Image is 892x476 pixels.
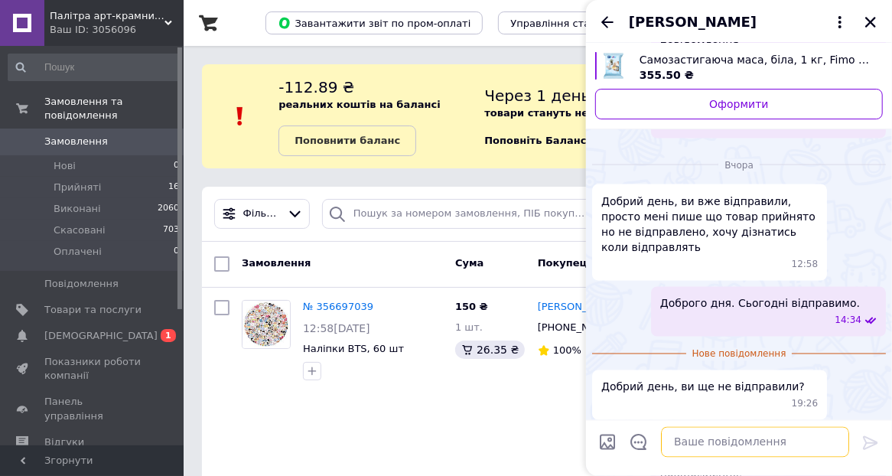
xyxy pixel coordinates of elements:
img: Фото товару [243,301,290,348]
span: 16 [168,181,179,194]
img: 6451696081_w640_h640_samozastigayucha-masa-bila.jpg [600,52,627,80]
div: [PHONE_NUMBER] [535,318,624,337]
span: 150 ₴ [455,301,488,312]
span: Добрий день, ви вже відправили, просто мені пише що товар прийнято но не відправлено, хочу дізнат... [601,194,818,255]
span: 14:34 11.08.2025 [835,315,861,328]
span: Скасовані [54,223,106,237]
span: [DEMOGRAPHIC_DATA] [44,329,158,343]
span: Доброго дня. Сьогодні відправимо. [660,296,860,311]
span: 0 [174,159,179,173]
span: Панель управління [44,395,142,422]
a: Поповнити баланс [278,126,416,156]
button: Назад [598,13,617,31]
span: 12:58 11.08.2025 [792,258,819,271]
span: Повідомлення [44,277,119,291]
button: Відкрити шаблони відповідей [629,432,649,452]
span: Управління статусами [510,18,627,29]
button: Завантажити звіт по пром-оплаті [265,11,483,34]
span: Нове повідомлення [686,348,793,361]
span: Товари та послуги [44,303,142,317]
span: 100% [553,344,581,356]
a: Переглянути товар [595,52,883,83]
b: Поповніть Баланс [484,135,586,146]
span: 19:26 11.08.2025 [792,398,819,411]
b: товари стануть неактивні [484,107,631,119]
span: Покупець [538,257,594,269]
span: 1 шт. [455,321,483,333]
a: Фото товару [242,300,291,349]
a: [PERSON_NAME] [538,300,620,315]
input: Пошук [8,54,181,81]
span: 1 [161,329,176,342]
span: Палітра арт-крамниця [50,9,164,23]
span: Вчора [718,159,760,172]
span: Замовлення [44,135,108,148]
span: Показники роботи компанії [44,355,142,383]
span: Самозастигаюча маса, біла, 1 кг, Fimo Air [640,52,871,67]
a: № 356697039 [303,301,373,312]
a: Оформити [595,89,883,119]
span: Завантажити звіт по пром-оплаті [278,16,470,30]
span: Прийняті [54,181,101,194]
img: :exclamation: [229,105,252,128]
button: Управління статусами [498,11,640,34]
span: Замовлення та повідомлення [44,95,184,122]
span: Виконані [54,202,101,216]
span: Через 1 день [484,86,590,105]
div: , щоб продовжити отримувати замовлення [484,77,874,156]
span: 2060 [158,202,179,216]
span: Cума [455,257,483,269]
div: 26.35 ₴ [455,341,525,359]
button: [PERSON_NAME] [629,12,849,32]
span: Замовлення [242,257,311,269]
span: 703 [163,223,179,237]
span: 355.50 ₴ [640,69,694,81]
button: Закрити [861,13,880,31]
span: [PERSON_NAME] [629,12,757,32]
input: Пошук за номером замовлення, ПІБ покупця, номером телефону, Email, номером накладної [322,199,603,229]
span: Оплачені [54,245,102,259]
div: Ваш ID: 3056096 [50,23,184,37]
span: 0 [174,245,179,259]
span: 12:58[DATE] [303,322,370,334]
span: Фільтри [243,207,282,221]
b: реальних коштів на балансі [278,99,441,110]
span: Відгуки [44,435,84,449]
a: Наліпки BTS, 60 шт [303,343,404,354]
span: Нові [54,159,76,173]
span: Добрий день, ви ще не відправили? [601,380,805,395]
span: -112.89 ₴ [278,78,354,96]
div: 11.08.2025 [592,157,886,172]
b: Поповнити баланс [295,135,400,146]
